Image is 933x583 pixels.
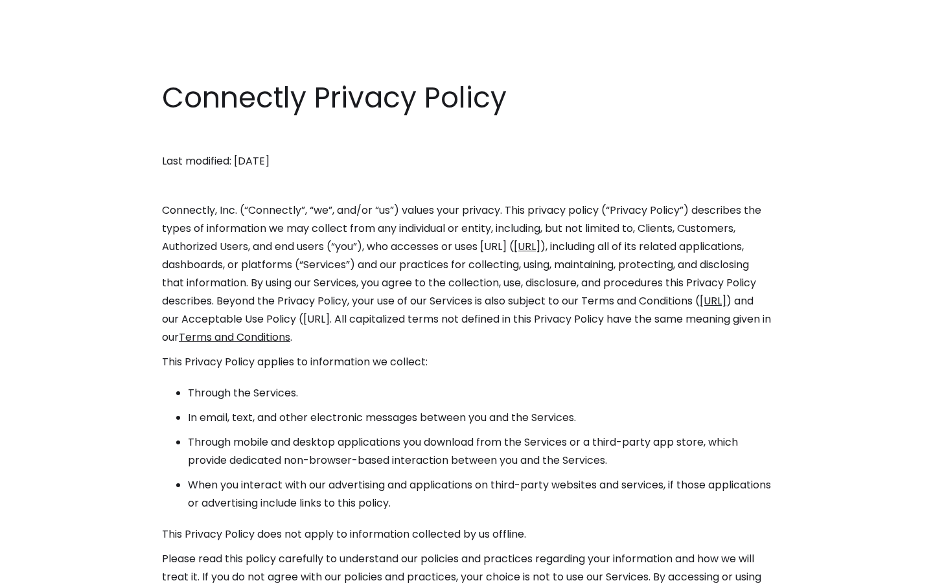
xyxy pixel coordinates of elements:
[162,128,771,146] p: ‍
[700,293,726,308] a: [URL]
[514,239,540,254] a: [URL]
[162,152,771,170] p: Last modified: [DATE]
[179,330,290,345] a: Terms and Conditions
[188,476,771,512] li: When you interact with our advertising and applications on third-party websites and services, if ...
[162,177,771,195] p: ‍
[188,409,771,427] li: In email, text, and other electronic messages between you and the Services.
[162,353,771,371] p: This Privacy Policy applies to information we collect:
[188,384,771,402] li: Through the Services.
[13,559,78,578] aside: Language selected: English
[162,525,771,543] p: This Privacy Policy does not apply to information collected by us offline.
[162,201,771,347] p: Connectly, Inc. (“Connectly”, “we”, and/or “us”) values your privacy. This privacy policy (“Priva...
[26,560,78,578] ul: Language list
[188,433,771,470] li: Through mobile and desktop applications you download from the Services or a third-party app store...
[162,78,771,118] h1: Connectly Privacy Policy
